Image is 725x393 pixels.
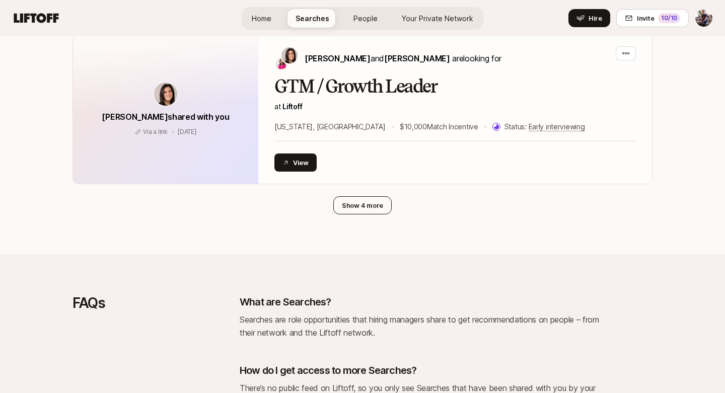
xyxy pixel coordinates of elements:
span: Your Private Network [402,14,473,23]
p: [US_STATE], [GEOGRAPHIC_DATA] [274,121,386,133]
p: Via a link [143,127,168,136]
a: Home [244,9,279,28]
img: Ruggy Joesten [695,10,712,27]
a: Your Private Network [394,9,481,28]
h2: GTM / Growth Leader [274,76,636,97]
span: Hire [589,13,602,23]
button: Invite10/10 [616,9,689,27]
span: [PERSON_NAME] shared with you [102,112,229,122]
p: What are Searches? [240,295,331,309]
p: $10,000 Match Incentive [400,121,478,133]
button: Show 4 more [333,196,392,214]
p: Status: [504,121,585,133]
p: How do I get access to more Searches? [240,363,416,377]
p: at [274,101,636,113]
p: are looking for [305,52,501,65]
span: November 8, 2024 11:40am [178,128,196,135]
img: Eleanor Morgan [281,47,298,63]
span: Early interviewing [529,122,585,131]
button: Hire [568,9,610,27]
button: Ruggy Joesten [695,9,713,27]
img: avatar-url [154,83,177,106]
span: and [371,53,450,63]
a: People [345,9,386,28]
p: Searches are role opportunities that hiring managers share to get recommendations on people – fro... [240,313,602,339]
span: Searches [296,14,329,23]
a: Searches [287,9,337,28]
a: Liftoff [282,102,302,111]
div: 10 /10 [658,13,680,23]
button: View [274,153,317,172]
span: Home [252,14,271,23]
img: Emma Frane [275,57,287,69]
span: [PERSON_NAME] [305,53,371,63]
span: People [353,14,378,23]
span: Invite [637,13,654,23]
span: [PERSON_NAME] [384,53,450,63]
